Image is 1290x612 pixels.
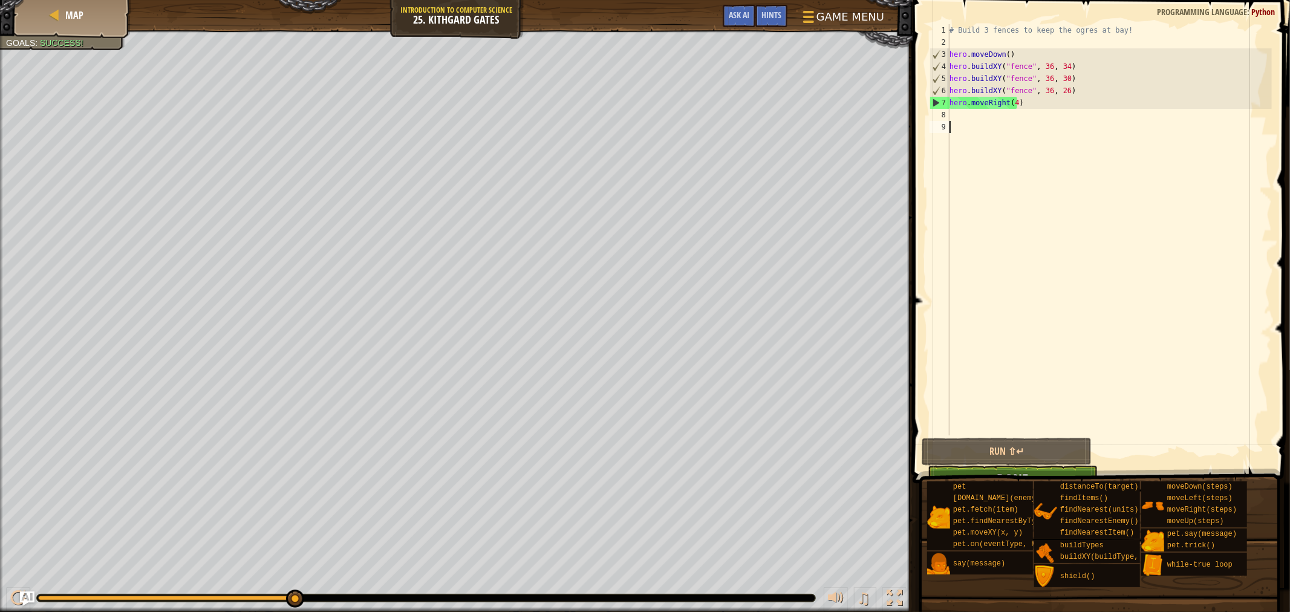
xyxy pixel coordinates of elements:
[930,73,950,85] div: 5
[854,587,876,612] button: ♫
[1060,572,1095,581] span: shield()
[816,9,884,25] span: Game Menu
[65,8,83,22] span: Map
[793,5,891,33] button: Game Menu
[882,587,907,612] button: Toggle fullscreen
[1060,541,1104,550] span: buildTypes
[1167,517,1224,526] span: moveUp(steps)
[1251,6,1275,18] span: Python
[856,589,870,607] span: ♫
[35,38,40,48] span: :
[1167,506,1237,514] span: moveRight(steps)
[6,587,30,612] button: Ctrl + P: Play
[953,506,1018,514] span: pet.fetch(item)
[20,591,34,606] button: Ask AI
[953,517,1070,526] span: pet.findNearestByType(type)
[723,5,755,27] button: Ask AI
[930,109,950,121] div: 8
[953,529,1023,537] span: pet.moveXY(x, y)
[930,36,950,48] div: 2
[1141,494,1164,517] img: portrait.png
[1060,553,1165,561] span: buildXY(buildType, x, y)
[1141,530,1164,553] img: portrait.png
[6,38,35,48] span: Goals
[1060,517,1139,526] span: findNearestEnemy()
[1034,565,1057,588] img: portrait.png
[1167,541,1215,550] span: pet.trick()
[62,8,83,22] a: Map
[953,559,1005,568] span: say(message)
[824,587,848,612] button: Adjust volume
[1167,483,1233,491] span: moveDown(steps)
[927,506,950,529] img: portrait.png
[1034,541,1057,564] img: portrait.png
[1141,554,1164,577] img: portrait.png
[930,97,950,109] div: 7
[1157,6,1247,18] span: Programming language
[1060,506,1139,514] span: findNearest(units)
[930,121,950,133] div: 9
[930,85,950,97] div: 6
[927,553,950,576] img: portrait.png
[1167,530,1237,538] span: pet.say(message)
[1060,494,1108,503] span: findItems()
[1034,500,1057,523] img: portrait.png
[40,38,83,48] span: Success!
[729,9,749,21] span: Ask AI
[1247,6,1251,18] span: :
[1060,529,1134,537] span: findNearestItem()
[928,466,1098,493] button: Done
[953,483,966,491] span: pet
[953,494,1040,503] span: [DOMAIN_NAME](enemy)
[930,48,950,60] div: 3
[1167,561,1233,569] span: while-true loop
[1060,483,1139,491] span: distanceTo(target)
[930,60,950,73] div: 4
[1167,494,1233,503] span: moveLeft(steps)
[930,24,950,36] div: 1
[761,9,781,21] span: Hints
[922,438,1092,466] button: Run ⇧↵
[953,540,1066,549] span: pet.on(eventType, handler)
